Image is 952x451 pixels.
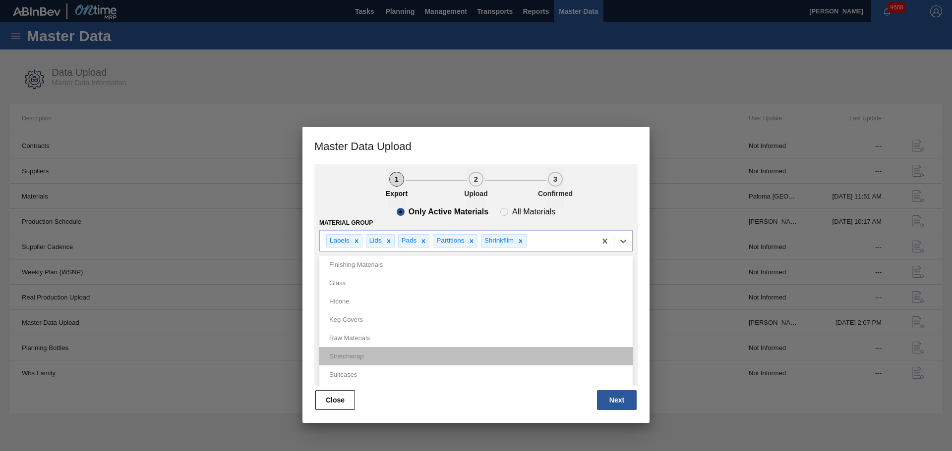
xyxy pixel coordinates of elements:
div: 2 [469,172,483,187]
div: Hicone [319,292,633,310]
div: Keg Covers [319,310,633,329]
div: Trays [319,384,633,402]
div: Partitions [433,235,466,247]
div: Finishing Materials [319,255,633,274]
p: Export [372,190,421,198]
div: Stretchwrap [319,347,633,365]
div: Glass [319,274,633,292]
clb-radio-button: Only Active Materials [397,208,488,216]
div: Suitcases [319,365,633,384]
h3: Master Data Upload [302,127,650,164]
p: Upload [451,190,501,198]
button: 3Confirmed [546,168,564,208]
label: Labeled Family [319,255,370,262]
div: Raw Materials [319,329,633,347]
div: Pads [399,235,418,247]
button: 2Upload [467,168,485,208]
p: Confirmed [531,190,580,198]
button: Next [597,390,637,410]
clb-radio-button: All Materials [500,208,555,216]
div: Labels [327,235,351,247]
label: Material Group [319,219,373,226]
button: 1Export [388,168,406,208]
div: 1 [389,172,404,187]
div: Lids [366,235,383,247]
div: Shrinkfilm [481,235,515,247]
div: 3 [548,172,563,187]
button: Close [315,390,355,410]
